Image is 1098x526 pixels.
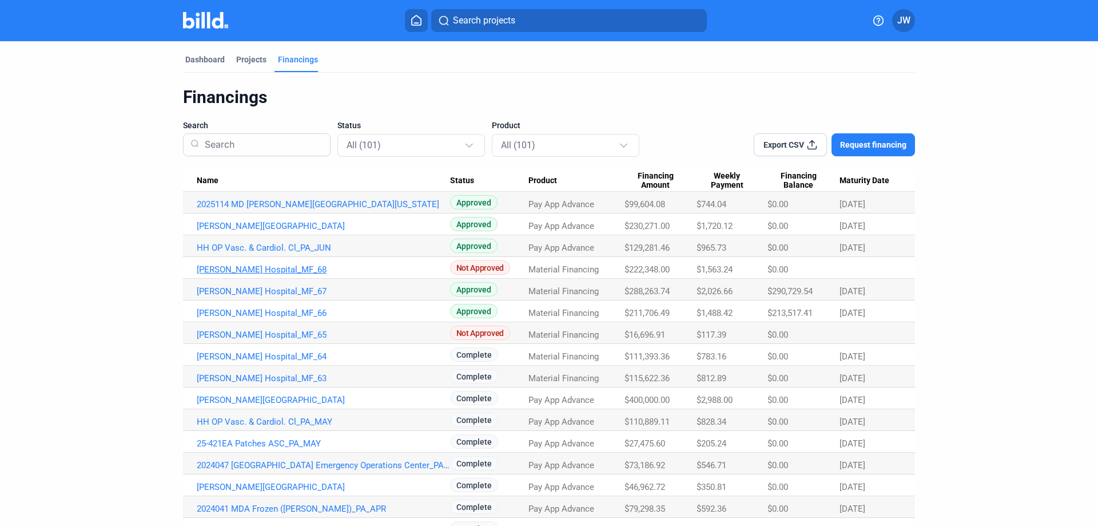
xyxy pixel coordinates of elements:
[697,199,726,209] span: $744.04
[697,286,733,296] span: $2,026.66
[528,417,594,427] span: Pay App Advance
[763,139,804,151] span: Export CSV
[197,373,450,383] a: [PERSON_NAME] Hospital_MF_63
[528,395,594,405] span: Pay App Advance
[197,176,450,186] div: Name
[492,120,520,131] span: Product
[832,133,915,156] button: Request financing
[754,133,827,156] button: Export CSV
[897,14,910,27] span: JW
[197,243,450,253] a: HH OP Vasc. & Cardiol. Cl_PA_JUN
[528,176,625,186] div: Product
[624,417,670,427] span: $110,889.11
[767,171,829,191] span: Financing Balance
[200,130,323,160] input: Search
[767,460,788,470] span: $0.00
[697,482,726,492] span: $350.81
[767,395,788,405] span: $0.00
[450,413,498,427] span: Complete
[767,243,788,253] span: $0.00
[450,195,498,209] span: Approved
[528,438,594,449] span: Pay App Advance
[767,351,788,362] span: $0.00
[697,308,733,318] span: $1,488.42
[767,417,788,427] span: $0.00
[450,347,498,362] span: Complete
[528,460,594,470] span: Pay App Advance
[767,438,788,449] span: $0.00
[697,373,726,383] span: $812.89
[840,221,865,231] span: [DATE]
[624,330,665,340] span: $16,696.91
[450,500,498,514] span: Complete
[624,373,670,383] span: $115,622.36
[840,460,865,470] span: [DATE]
[528,504,594,514] span: Pay App Advance
[197,417,450,427] a: HH OP Vasc. & Cardiol. Cl_PA_MAY
[892,9,915,32] button: JW
[528,330,599,340] span: Material Financing
[697,351,726,362] span: $783.16
[236,54,266,65] div: Projects
[697,171,757,191] span: Weekly Payment
[528,221,594,231] span: Pay App Advance
[450,260,510,275] span: Not Approved
[450,478,498,492] span: Complete
[450,326,510,340] span: Not Approved
[697,504,726,514] span: $592.36
[624,171,686,191] span: Financing Amount
[697,264,733,275] span: $1,563.24
[528,308,599,318] span: Material Financing
[624,243,670,253] span: $129,281.46
[197,199,450,209] a: 2025114 MD [PERSON_NAME][GEOGRAPHIC_DATA][US_STATE]
[624,460,665,470] span: $73,186.92
[197,482,450,492] a: [PERSON_NAME][GEOGRAPHIC_DATA]
[624,351,670,362] span: $111,393.36
[624,438,665,449] span: $27,475.60
[697,438,726,449] span: $205.24
[840,438,865,449] span: [DATE]
[840,373,865,383] span: [DATE]
[528,373,599,383] span: Material Financing
[197,460,450,470] a: 2024047 [GEOGRAPHIC_DATA] Emergency Operations Center_PA_MAY
[197,330,450,340] a: [PERSON_NAME] Hospital_MF_65
[767,171,840,191] div: Financing Balance
[450,176,474,186] span: Status
[450,239,498,253] span: Approved
[197,395,450,405] a: [PERSON_NAME][GEOGRAPHIC_DATA]
[431,9,707,32] button: Search projects
[528,286,599,296] span: Material Financing
[450,282,498,296] span: Approved
[624,171,697,191] div: Financing Amount
[347,140,381,151] mat-select-trigger: All (101)
[624,308,670,318] span: $211,706.49
[528,351,599,362] span: Material Financing
[528,176,557,186] span: Product
[501,140,535,151] mat-select-trigger: All (101)
[840,417,865,427] span: [DATE]
[197,308,450,318] a: [PERSON_NAME] Hospital_MF_66
[624,264,670,275] span: $222,348.00
[624,286,670,296] span: $288,263.74
[697,395,733,405] span: $2,988.00
[197,286,450,296] a: [PERSON_NAME] Hospital_MF_67
[450,391,498,405] span: Complete
[697,460,726,470] span: $546.71
[697,330,726,340] span: $117.39
[624,221,670,231] span: $230,271.00
[767,330,788,340] span: $0.00
[697,243,726,253] span: $965.73
[450,456,498,470] span: Complete
[840,308,865,318] span: [DATE]
[197,176,218,186] span: Name
[197,504,450,514] a: 2024041 MDA Frozen ([PERSON_NAME])_PA_APR
[185,54,225,65] div: Dashboard
[767,264,788,275] span: $0.00
[767,504,788,514] span: $0.00
[450,369,498,383] span: Complete
[528,482,594,492] span: Pay App Advance
[450,304,498,318] span: Approved
[528,243,594,253] span: Pay App Advance
[278,54,318,65] div: Financings
[767,221,788,231] span: $0.00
